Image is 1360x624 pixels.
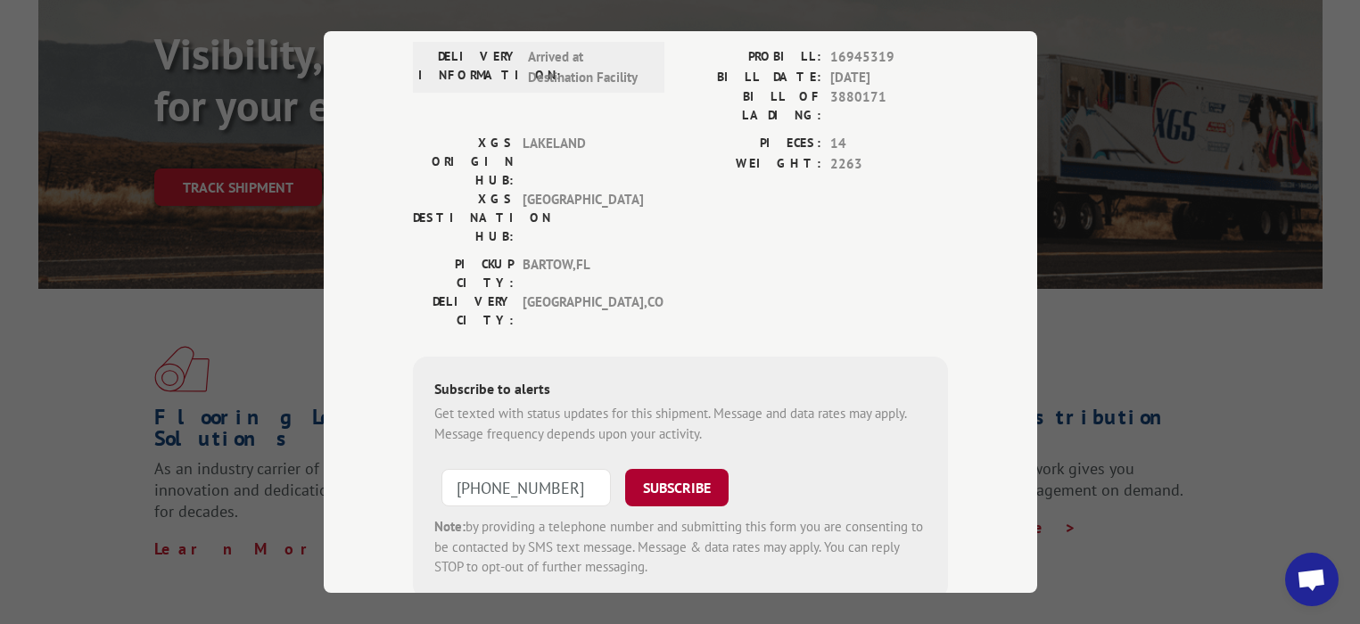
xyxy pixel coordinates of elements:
span: [DATE] [830,68,948,88]
span: 16945319 [830,47,948,68]
button: SUBSCRIBE [625,469,729,506]
span: 2263 [830,154,948,175]
label: PICKUP CITY: [413,255,514,292]
span: LAKELAND [523,134,643,190]
div: Open chat [1285,553,1339,606]
span: 3880171 [830,87,948,125]
label: DELIVERY CITY: [413,292,514,330]
div: Get texted with status updates for this shipment. Message and data rates may apply. Message frequ... [434,404,927,444]
span: [GEOGRAPHIC_DATA] [523,190,643,246]
label: XGS ORIGIN HUB: [413,134,514,190]
label: BILL OF LADING: [680,87,821,125]
label: PROBILL: [680,47,821,68]
strong: Note: [434,518,466,535]
input: Phone Number [441,469,611,506]
label: PIECES: [680,134,821,154]
span: BARTOW , FL [523,255,643,292]
span: Arrived at Destination Facility [528,47,648,87]
span: 14 [830,134,948,154]
label: WEIGHT: [680,154,821,175]
div: by providing a telephone number and submitting this form you are consenting to be contacted by SM... [434,517,927,578]
div: Subscribe to alerts [434,378,927,404]
label: DELIVERY INFORMATION: [418,47,519,87]
label: BILL DATE: [680,68,821,88]
span: [GEOGRAPHIC_DATA] , CO [523,292,643,330]
label: XGS DESTINATION HUB: [413,190,514,246]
